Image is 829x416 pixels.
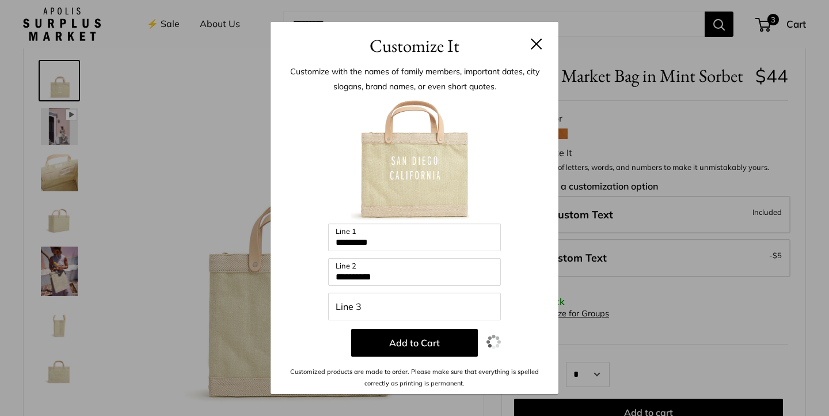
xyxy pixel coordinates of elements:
[288,32,541,59] h3: Customize It
[351,97,478,224] img: customizer-prod
[351,329,478,357] button: Add to Cart
[288,64,541,94] p: Customize with the names of family members, important dates, city slogans, brand names, or even s...
[486,335,501,349] img: loading.gif
[288,366,541,389] p: Customized products are made to order. Please make sure that everything is spelled correctly as p...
